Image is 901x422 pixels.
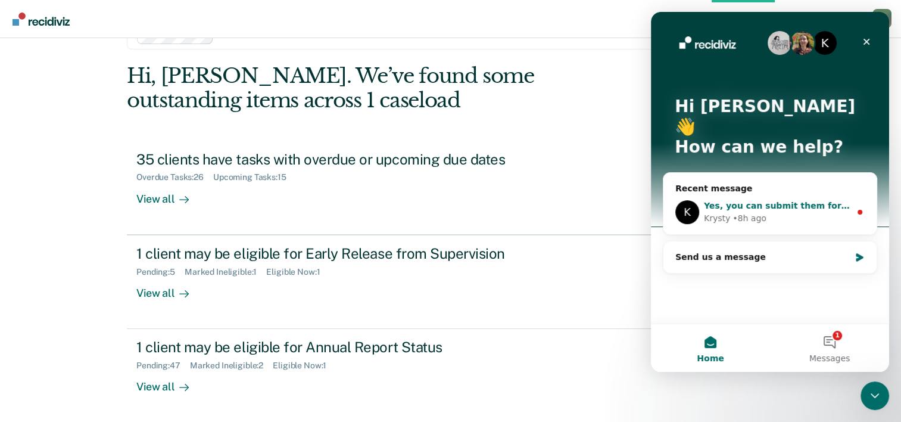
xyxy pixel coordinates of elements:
[12,229,226,262] div: Send us a message
[119,312,238,360] button: Messages
[127,64,644,113] div: Hi, [PERSON_NAME]. We’ve found some outstanding items across 1 caseload
[273,361,336,371] div: Eligible Now : 1
[136,182,203,206] div: View all
[127,235,774,329] a: 1 client may be eligible for Early Release from SupervisionPending:5Marked Ineligible:1Eligible N...
[205,19,226,41] div: Close
[46,342,73,350] span: Home
[861,381,889,410] iframe: Intercom live chat
[136,151,554,168] div: 35 clients have tasks with overdue or upcoming due dates
[213,172,296,182] div: Upcoming Tasks : 15
[136,371,203,394] div: View all
[127,141,774,235] a: 35 clients have tasks with overdue or upcoming due datesOverdue Tasks:26Upcoming Tasks:15View all
[136,267,185,277] div: Pending : 5
[872,9,891,28] button: Profile dropdown button
[24,239,199,252] div: Send us a message
[136,339,554,356] div: 1 client may be eligible for Annual Report Status
[651,12,889,372] iframe: Intercom live chat
[13,13,70,26] img: Recidiviz
[82,200,116,213] div: • 8h ago
[185,267,266,277] div: Marked Ineligible : 1
[266,267,329,277] div: Eligible Now : 1
[136,245,554,262] div: 1 client may be eligible for Early Release from Supervision
[136,277,203,300] div: View all
[136,172,213,182] div: Overdue Tasks : 26
[190,361,273,371] div: Marked Ineligible : 2
[872,9,891,28] div: M L
[136,361,190,371] div: Pending : 47
[53,200,79,213] div: Krysty
[53,189,305,198] span: Yes, you can submit them for ERS outside of our tool!
[158,342,199,350] span: Messages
